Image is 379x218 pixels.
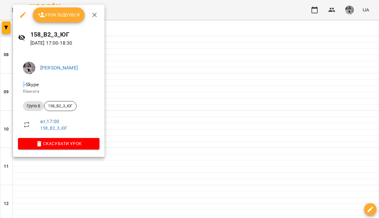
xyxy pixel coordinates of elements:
[40,118,59,124] a: вт , 17:00
[44,103,76,109] span: 158_В2_3_ЮГ
[30,30,99,39] h6: 158_В2_3_ЮГ
[23,82,40,87] span: - Skype
[23,62,35,74] img: 12244b902461e668c4e17ccafab93acf.png
[30,39,99,47] p: [DATE] 17:00 - 18:30
[38,11,80,19] span: Урок відбувся
[44,101,77,111] div: 158_В2_3_ЮГ
[40,65,78,71] a: [PERSON_NAME]
[23,140,95,147] span: Скасувати Урок
[18,138,99,149] button: Скасувати Урок
[40,126,68,131] a: 158_В2_3_ЮГ
[33,7,85,22] button: Урок відбувся
[23,103,44,109] span: Група В
[23,88,95,95] p: Кімната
